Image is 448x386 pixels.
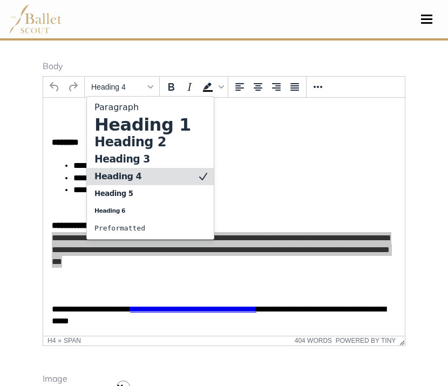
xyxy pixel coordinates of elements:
p: Body [43,59,405,73]
div: Heading 2 [87,133,214,151]
h6: Heading 6 [93,205,192,218]
div: h4 [47,337,56,344]
button: Redo [64,78,82,96]
h4: Heading 4 [93,170,192,183]
button: 404 words [295,337,332,344]
h1: Heading 1 [93,118,192,131]
h5: Heading 5 [93,187,192,200]
button: Italic [180,78,199,96]
div: Paragraph [87,99,214,116]
button: More... [309,78,327,96]
div: Preformatted [87,220,214,237]
div: Heading 5 [87,185,214,202]
div: Background color [199,78,226,96]
p: Paragraph [93,101,192,114]
div: span [64,337,81,344]
div: Resize [396,336,405,346]
h2: Heading 2 [93,136,192,148]
div: Heading 1 [87,116,214,133]
div: » [58,337,62,344]
button: Toggle navigation [414,14,439,24]
button: Align right [267,78,286,96]
span: Heading 4 [91,83,144,91]
iframe: Rich Text Area [43,98,405,336]
button: Undo [45,78,64,96]
div: Heading 3 [87,151,214,168]
h3: Heading 3 [93,153,192,166]
button: Blocks [87,78,157,96]
p: Image [43,372,405,386]
div: Heading 4 [87,168,214,185]
div: Heading 6 [87,202,214,220]
button: Bold [162,78,180,96]
a: Powered by Tiny [336,337,396,344]
button: Align left [230,78,249,96]
button: Justify [286,78,304,96]
button: Align center [249,78,267,96]
pre: Preformatted [93,222,192,235]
